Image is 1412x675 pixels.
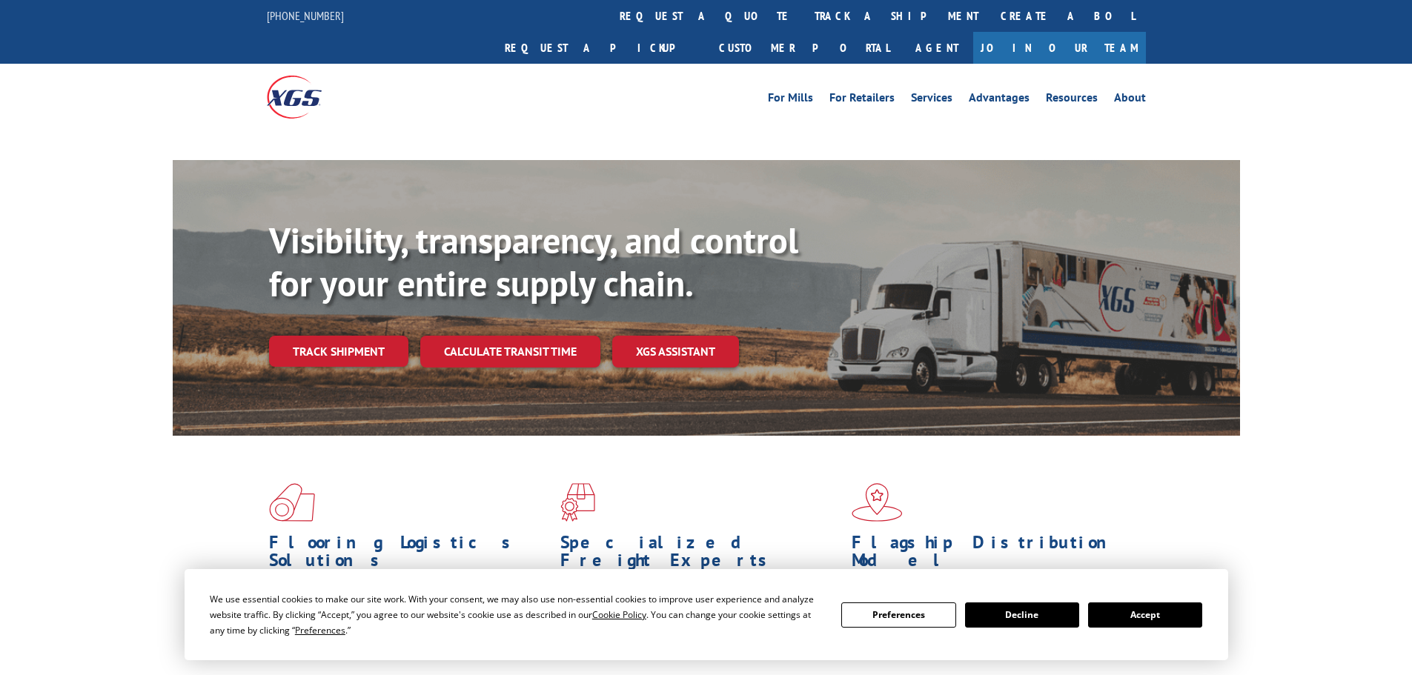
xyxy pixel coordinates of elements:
[973,32,1146,64] a: Join Our Team
[965,602,1079,628] button: Decline
[210,591,823,638] div: We use essential cookies to make our site work. With your consent, we may also use non-essential ...
[1114,92,1146,108] a: About
[185,569,1228,660] div: Cookie Consent Prompt
[911,92,952,108] a: Services
[768,92,813,108] a: For Mills
[269,217,798,306] b: Visibility, transparency, and control for your entire supply chain.
[1088,602,1202,628] button: Accept
[295,624,345,636] span: Preferences
[841,602,955,628] button: Preferences
[592,608,646,621] span: Cookie Policy
[560,533,841,576] h1: Specialized Freight Experts
[852,533,1132,576] h1: Flagship Distribution Model
[269,336,408,367] a: Track shipment
[269,533,549,576] h1: Flooring Logistics Solutions
[269,483,315,522] img: xgs-icon-total-supply-chain-intelligence-red
[267,8,344,23] a: [PHONE_NUMBER]
[829,92,895,108] a: For Retailers
[901,32,973,64] a: Agent
[1046,92,1098,108] a: Resources
[420,336,600,368] a: Calculate transit time
[560,483,595,522] img: xgs-icon-focused-on-flooring-red
[852,483,903,522] img: xgs-icon-flagship-distribution-model-red
[612,336,739,368] a: XGS ASSISTANT
[494,32,708,64] a: Request a pickup
[969,92,1030,108] a: Advantages
[708,32,901,64] a: Customer Portal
